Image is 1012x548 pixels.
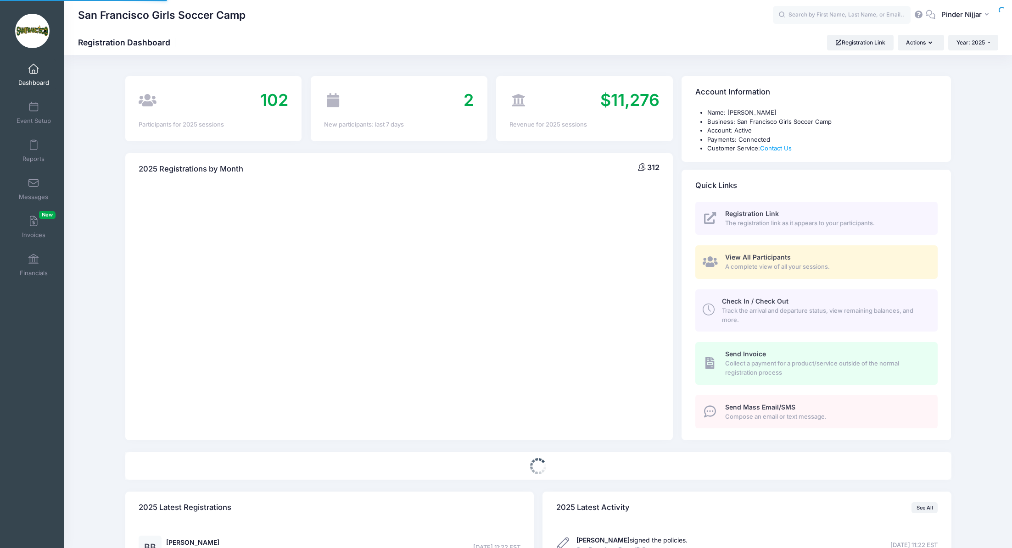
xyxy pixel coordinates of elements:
[725,253,791,261] span: View All Participants
[39,211,56,219] span: New
[139,156,243,182] h4: 2025 Registrations by Month
[139,495,231,521] h4: 2025 Latest Registrations
[12,135,56,167] a: Reports
[935,5,998,26] button: Pinder Nijjar
[78,5,246,26] h1: San Francisco Girls Soccer Camp
[12,173,56,205] a: Messages
[956,39,985,46] span: Year: 2025
[78,38,178,47] h1: Registration Dashboard
[260,90,288,110] span: 102
[941,10,982,20] span: Pinder Nijjar
[948,35,998,50] button: Year: 2025
[464,90,474,110] span: 2
[725,359,928,377] span: Collect a payment for a product/service outside of the normal registration process
[760,144,792,152] a: Contact Us
[15,14,50,48] img: San Francisco Girls Soccer Camp
[695,172,737,199] h4: Quick Links
[707,117,938,127] li: Business: San Francisco Girls Soccer Camp
[12,97,56,129] a: Event Setup
[725,412,928,421] span: Compose an email or text message.
[707,135,938,144] li: Payments: Connected
[19,193,48,201] span: Messages
[707,126,938,135] li: Account: Active
[707,144,938,153] li: Customer Service:
[773,6,911,24] input: Search by First Name, Last Name, or Email...
[722,306,927,324] span: Track the arrival and departure status, view remaining balances, and more.
[600,90,660,110] span: $11,276
[166,538,219,546] a: [PERSON_NAME]
[695,289,938,332] a: Check In / Check Out Track the arrival and departure status, view remaining balances, and more.
[695,245,938,279] a: View All Participants A complete view of all your sessions.
[576,536,630,544] strong: [PERSON_NAME]
[707,108,938,117] li: Name: [PERSON_NAME]
[12,211,56,243] a: InvoicesNew
[695,395,938,428] a: Send Mass Email/SMS Compose an email or text message.
[12,249,56,281] a: Financials
[725,219,928,228] span: The registration link as it appears to your participants.
[695,342,938,384] a: Send Invoice Collect a payment for a product/service outside of the normal registration process
[898,35,944,50] button: Actions
[20,269,48,277] span: Financials
[576,536,688,544] a: [PERSON_NAME]signed the policies.
[556,495,630,521] h4: 2025 Latest Activity
[17,117,51,125] span: Event Setup
[139,120,288,129] div: Participants for 2025 sessions
[12,59,56,91] a: Dashboard
[722,297,788,305] span: Check In / Check Out
[695,202,938,235] a: Registration Link The registration link as it appears to your participants.
[725,210,779,217] span: Registration Link
[725,262,928,271] span: A complete view of all your sessions.
[725,403,795,411] span: Send Mass Email/SMS
[18,79,49,87] span: Dashboard
[509,120,659,129] div: Revenue for 2025 sessions
[22,155,45,163] span: Reports
[911,502,938,513] a: See All
[695,79,770,105] h4: Account Information
[647,163,660,172] span: 312
[827,35,894,50] a: Registration Link
[725,350,766,358] span: Send Invoice
[324,120,474,129] div: New participants: last 7 days
[22,231,45,239] span: Invoices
